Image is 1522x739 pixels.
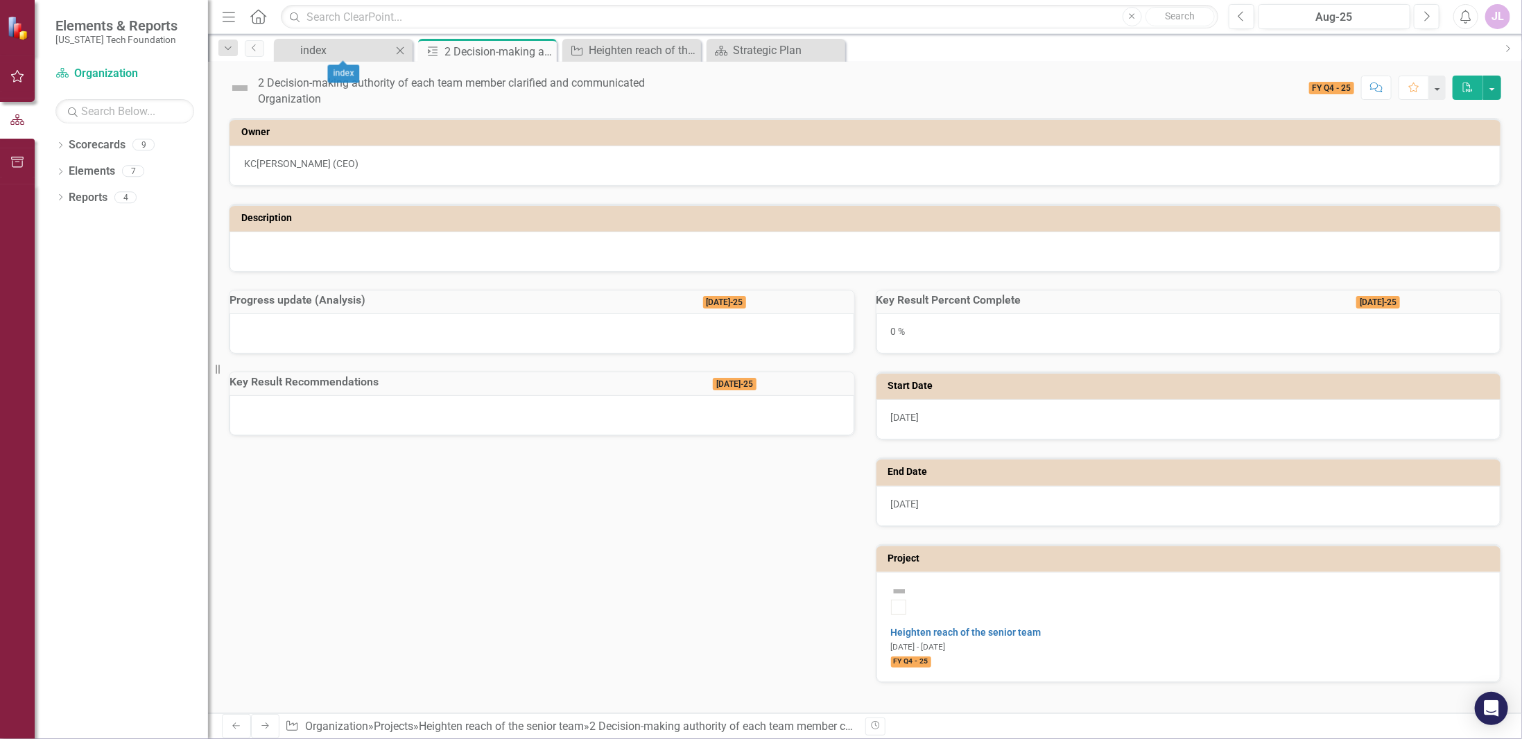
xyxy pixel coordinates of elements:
h3: Description [241,213,1494,223]
span: FY Q4 - 25 [1309,82,1355,94]
div: 4 [114,191,137,203]
div: 2 Decision-making authority of each team member clarified and communicated [589,720,976,733]
span: Elements & Reports [55,17,178,34]
span: [DATE]-25 [713,378,756,390]
div: 0 % [876,313,1501,354]
div: Strategic Plan [733,42,842,59]
a: Scorecards [69,137,126,153]
a: Heighten reach of the senior team [566,42,698,59]
small: [US_STATE] Tech Foundation [55,34,178,45]
div: KC [244,157,257,171]
span: [DATE]-25 [1356,296,1400,308]
a: Reports [69,190,107,206]
div: » » » [285,719,854,735]
h3: End Date [888,467,1494,477]
span: FY Q4 - 25 [891,657,931,668]
img: Not Defined [229,77,251,99]
h3: Key Result Percent Complete [876,294,1357,306]
span: Search [1165,10,1195,21]
div: 2 Decision-making authority of each team member clarified and communicated [258,76,645,92]
button: Search [1145,7,1215,26]
div: index [300,42,392,59]
div: Aug-25 [1263,9,1406,26]
span: [DATE] [891,412,919,423]
h3: Progress update (Analysis) [230,294,703,306]
img: ClearPoint Strategy [7,16,31,40]
input: Search ClearPoint... [281,5,1218,29]
div: 9 [132,139,155,151]
small: [DATE] - [DATE] [891,642,946,652]
a: Organization [55,66,194,82]
a: Organization [305,720,368,733]
div: Heighten reach of the senior team [589,42,698,59]
div: 2 Decision-making authority of each team member clarified and communicated [444,43,553,60]
div: index [328,65,360,83]
input: Search Below... [55,99,194,123]
div: 7 [122,166,144,177]
div: Open Intercom Messenger [1475,692,1508,725]
div: [PERSON_NAME] (CEO) [257,157,358,171]
h3: Project [888,553,1494,564]
button: Aug-25 [1259,4,1411,29]
img: Not Defined [891,583,908,600]
span: [DATE] [891,498,919,510]
h3: Key Result Recommendations [230,376,713,388]
a: index [277,42,392,59]
a: Strategic Plan [710,42,842,59]
a: Projects [374,720,413,733]
div: Organization [258,92,645,107]
a: Heighten reach of the senior team [891,627,1041,638]
button: JL [1485,4,1510,29]
h3: Owner [241,127,1494,137]
h3: Start Date [888,381,1494,391]
a: Heighten reach of the senior team [419,720,584,733]
a: Elements [69,164,115,180]
span: [DATE]-25 [703,296,747,308]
